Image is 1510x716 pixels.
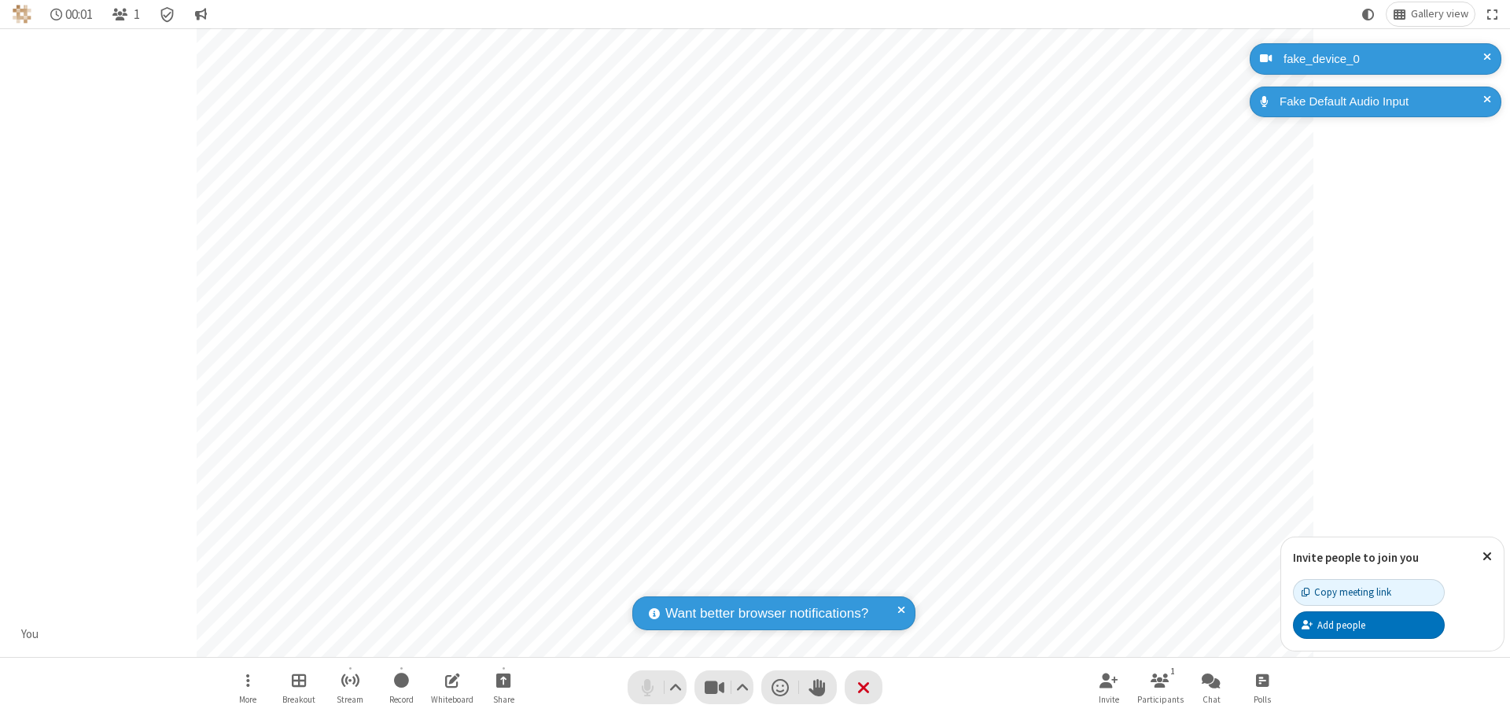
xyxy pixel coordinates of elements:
[799,670,837,704] button: Raise hand
[732,670,753,704] button: Video setting
[493,695,514,704] span: Share
[1411,8,1468,20] span: Gallery view
[134,7,140,22] span: 1
[429,665,476,710] button: Open shared whiteboard
[845,670,882,704] button: End or leave meeting
[188,2,213,26] button: Conversation
[1188,665,1235,710] button: Open chat
[628,670,687,704] button: Mute (⌘+Shift+A)
[1085,665,1132,710] button: Invite participants (⌘+Shift+I)
[1099,695,1119,704] span: Invite
[337,695,363,704] span: Stream
[282,695,315,704] span: Breakout
[65,7,93,22] span: 00:01
[1481,2,1504,26] button: Fullscreen
[1254,695,1271,704] span: Polls
[1136,665,1184,710] button: Open participant list
[1387,2,1475,26] button: Change layout
[389,695,414,704] span: Record
[665,603,868,624] span: Want better browser notifications?
[153,2,182,26] div: Meeting details Encryption enabled
[1278,50,1490,68] div: fake_device_0
[431,695,473,704] span: Whiteboard
[1202,695,1221,704] span: Chat
[694,670,753,704] button: Stop video (⌘+Shift+V)
[1471,537,1504,576] button: Close popover
[1166,664,1180,678] div: 1
[275,665,322,710] button: Manage Breakout Rooms
[1293,550,1419,565] label: Invite people to join you
[224,665,271,710] button: Open menu
[1302,585,1391,600] div: Copy meeting link
[44,2,100,26] div: Timer
[13,5,31,24] img: QA Selenium DO NOT DELETE OR CHANGE
[761,670,799,704] button: Send a reaction
[480,665,527,710] button: Start sharing
[1356,2,1381,26] button: Using system theme
[1239,665,1286,710] button: Open poll
[16,626,45,644] div: You
[1293,611,1445,638] button: Add people
[1293,579,1445,606] button: Copy meeting link
[377,665,425,710] button: Start recording
[326,665,374,710] button: Start streaming
[239,695,256,704] span: More
[1274,93,1490,111] div: Fake Default Audio Input
[665,670,687,704] button: Audio settings
[1137,695,1184,704] span: Participants
[105,2,146,26] button: Open participant list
